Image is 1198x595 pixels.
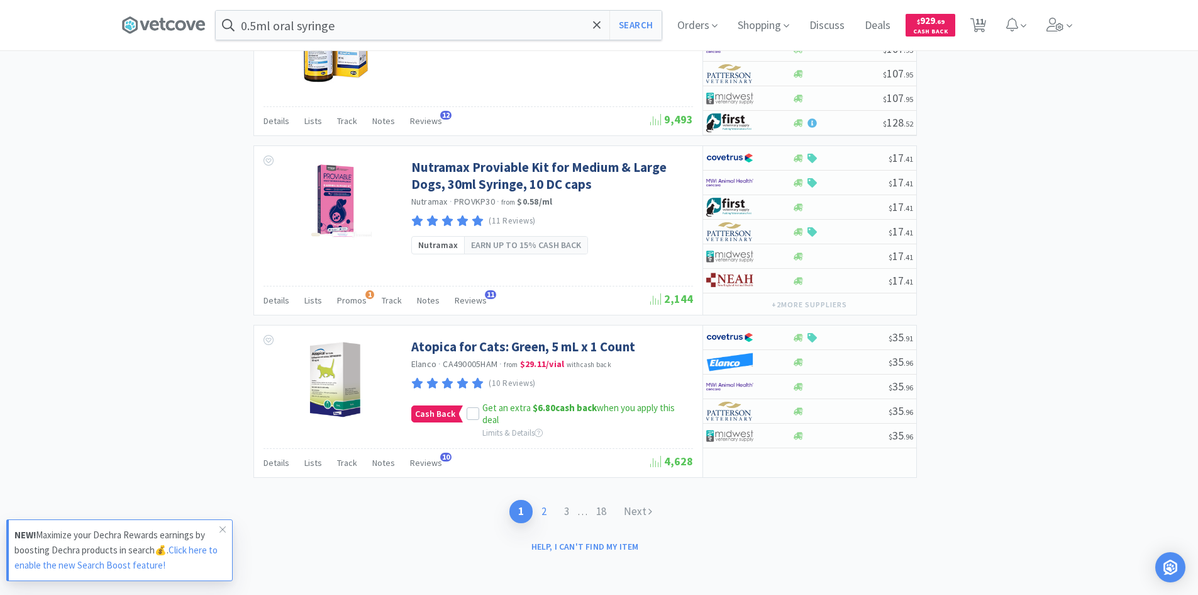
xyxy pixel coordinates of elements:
a: Nutramax Proviable Kit for Medium & Large Dogs, 30ml Syringe, 10 DC caps [411,159,690,193]
span: $ [889,154,892,164]
span: 107 [883,91,913,105]
span: $ [889,432,892,441]
span: 4,628 [650,454,693,468]
img: f6b2451649754179b5b4e0c70c3f7cb0_2.png [706,173,753,192]
a: Next [615,500,661,523]
span: . 95 [904,45,913,55]
span: . 69 [935,18,945,26]
span: 128 [883,115,913,130]
span: Promos [337,295,367,306]
a: Deals [860,20,896,31]
img: 67d67680309e4a0bb49a5ff0391dcc42_6.png [706,198,753,217]
span: $ [883,45,887,55]
span: 9,493 [650,112,693,127]
span: Track [337,115,357,127]
img: 4dd14cff54a648ac9e977f0c5da9bc2e_5.png [706,89,753,108]
span: . 52 [904,119,913,128]
span: . 96 [904,383,913,392]
span: . 41 [904,228,913,237]
img: f5e969b455434c6296c6d81ef179fa71_3.png [706,402,753,421]
span: PROVKP30 [454,196,495,207]
span: 11 [485,290,496,299]
span: $ [889,277,892,286]
span: from [501,198,515,207]
span: Reviews [410,115,442,127]
a: 18 [587,500,615,523]
img: cad21a4972ff45d6bc147a678ad455e5 [706,353,753,371]
span: . 96 [904,358,913,368]
span: $ [889,334,892,343]
a: NutramaxEarn up to 15% Cash Back [411,236,588,254]
span: . 96 [904,407,913,417]
strong: cash back [533,402,597,414]
span: Details [263,115,289,127]
span: 35 [889,330,913,344]
span: Lists [304,115,322,127]
span: $ [889,203,892,213]
span: Details [263,295,289,306]
p: Maximize your Dechra Rewards earnings by boosting Dechra products in search💰. [14,528,219,573]
button: Search [609,11,662,40]
button: Help, I can't find my item [524,536,646,557]
span: Cash Back [913,28,948,37]
img: 77fca1acd8b6420a9015268ca798ef17_1.png [706,149,753,167]
img: b239340c34734b00970cd4ae4cf47a12_504224.png [306,338,365,420]
a: 3 [555,500,578,523]
span: Limits & Details [482,428,543,438]
span: Nutramax [418,238,458,252]
span: $ [889,383,892,392]
a: Atopica for Cats: Green, 5 mL x 1 Count [411,338,635,355]
span: $ [883,119,887,128]
span: Earn up to 15% Cash Back [471,238,581,252]
span: 17 [889,175,913,190]
img: f5e969b455434c6296c6d81ef179fa71_3.png [706,64,753,83]
span: $ [889,407,892,417]
span: $6.80 [533,402,555,414]
span: $ [883,70,887,79]
span: Notes [417,295,440,306]
span: 1 [365,290,374,299]
span: . 41 [904,252,913,262]
span: 35 [889,379,913,394]
span: · [450,196,452,207]
span: 2,144 [650,292,693,306]
span: 35 [889,354,913,369]
a: Elanco [411,358,437,370]
span: Notes [372,115,395,127]
span: . 41 [904,277,913,286]
span: $ [889,228,892,237]
span: 35 [889,428,913,443]
span: 17 [889,273,913,288]
span: 35 [889,404,913,418]
span: . 95 [904,70,913,79]
p: (10 Reviews) [489,377,536,390]
span: · [438,358,441,370]
span: $ [883,94,887,104]
span: Get an extra when you apply this deal [482,402,675,426]
span: 929 [917,14,945,26]
span: $ [889,252,892,262]
span: Lists [304,457,322,468]
span: with cash back [567,360,611,369]
span: 12 [440,111,452,120]
a: 11 [965,21,991,33]
span: . 95 [904,94,913,104]
span: CA490005HAM [443,358,497,370]
span: . . . [578,506,615,518]
span: Track [382,295,402,306]
span: Details [263,457,289,468]
a: Nutramax [411,196,448,207]
img: f5e969b455434c6296c6d81ef179fa71_3.png [706,222,753,241]
span: 17 [889,150,913,165]
span: Track [337,457,357,468]
span: . 91 [904,334,913,343]
strong: $29.11 / vial [520,358,565,370]
img: 4dd14cff54a648ac9e977f0c5da9bc2e_5.png [706,247,753,266]
div: Open Intercom Messenger [1155,552,1185,582]
span: 17 [889,249,913,263]
img: c73380972eee4fd2891f402a8399bcad_92.png [706,271,753,290]
span: 107 [883,42,913,56]
span: · [499,358,502,370]
span: . 41 [904,203,913,213]
strong: $0.58 / ml [517,196,552,207]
